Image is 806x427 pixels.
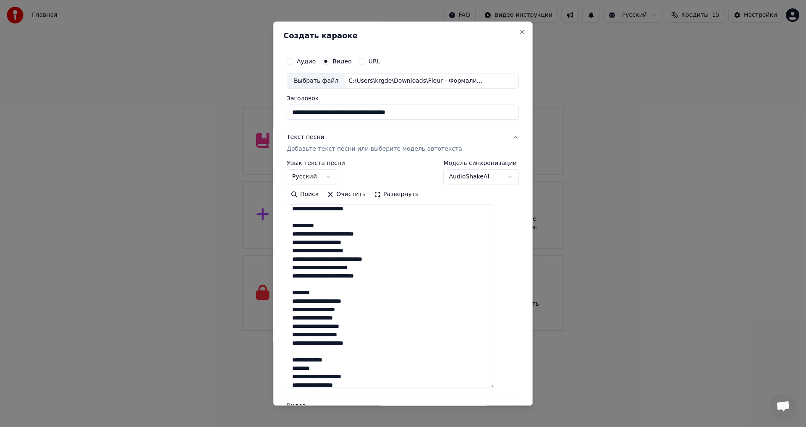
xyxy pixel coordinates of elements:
div: C:\Users\krgde\Downloads\Fleur - Формалин - ОС аниматик ｜ oc animatic.mp4 [345,77,488,85]
label: Видео [332,58,352,64]
label: Аудио [297,58,316,64]
label: Язык текста песни [287,160,345,166]
label: Модель синхронизации [444,160,519,166]
label: URL [369,58,380,64]
label: Заголовок [287,96,519,102]
div: Видео [287,402,505,422]
button: Развернуть [370,188,423,202]
button: Очистить [323,188,370,202]
button: Поиск [287,188,323,202]
div: Выбрать файл [287,73,345,89]
h2: Создать караоке [283,32,522,39]
div: Текст песниДобавьте текст песни или выберите модель автотекста [287,160,519,395]
button: Текст песниДобавьте текст песни или выберите модель автотекста [287,127,519,160]
div: Текст песни [287,134,324,142]
p: Добавьте текст песни или выберите модель автотекста [287,145,462,154]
